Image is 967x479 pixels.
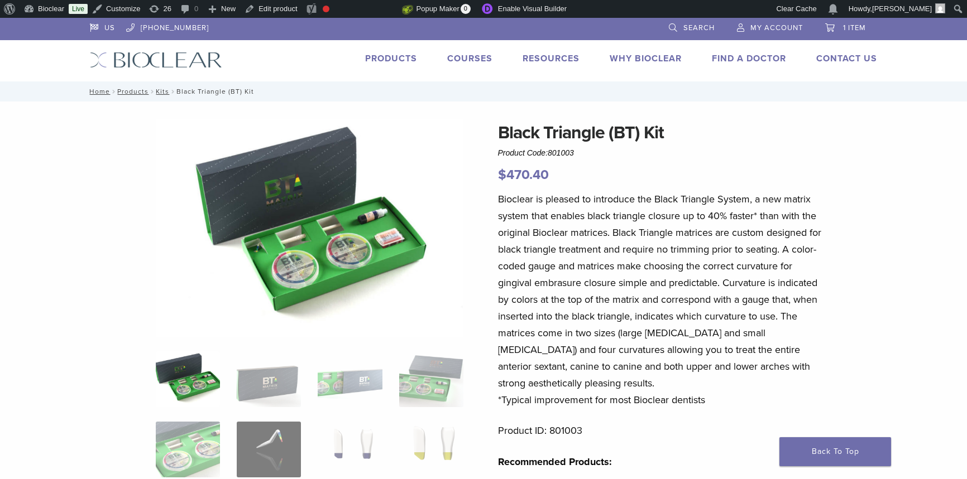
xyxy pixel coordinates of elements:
[399,422,463,477] img: Black Triangle (BT) Kit - Image 8
[126,18,209,35] a: [PHONE_NUMBER]
[610,53,682,64] a: Why Bioclear
[399,351,463,407] img: Black Triangle (BT) Kit - Image 4
[156,351,220,407] img: Intro-Black-Triangle-Kit-6-Copy-e1548792917662-324x324.jpg
[69,4,88,14] a: Live
[779,437,891,466] a: Back To Top
[156,88,169,95] a: Kits
[365,53,417,64] a: Products
[523,53,580,64] a: Resources
[318,351,382,407] img: Black Triangle (BT) Kit - Image 3
[498,191,826,408] p: Bioclear is pleased to introduce the Black Triangle System, a new matrix system that enables blac...
[712,53,786,64] a: Find A Doctor
[117,88,149,95] a: Products
[82,81,885,101] nav: Black Triangle (BT) Kit
[323,6,329,12] div: Focus keyphrase not set
[237,351,301,407] img: Black Triangle (BT) Kit - Image 2
[318,422,382,477] img: Black Triangle (BT) Kit - Image 7
[498,148,574,157] span: Product Code:
[843,23,866,32] span: 1 item
[149,89,156,94] span: /
[816,53,877,64] a: Contact Us
[110,89,117,94] span: /
[750,23,803,32] span: My Account
[86,88,110,95] a: Home
[90,18,115,35] a: US
[498,456,612,468] strong: Recommended Products:
[498,119,826,146] h1: Black Triangle (BT) Kit
[339,3,402,16] img: Views over 48 hours. Click for more Jetpack Stats.
[683,23,715,32] span: Search
[461,4,471,14] span: 0
[156,119,464,337] img: Intro Black Triangle Kit-6 - Copy
[669,18,715,35] a: Search
[825,18,866,35] a: 1 item
[498,422,826,439] p: Product ID: 801003
[737,18,803,35] a: My Account
[548,148,574,157] span: 801003
[447,53,492,64] a: Courses
[237,422,301,477] img: Black Triangle (BT) Kit - Image 6
[169,89,176,94] span: /
[498,167,506,183] span: $
[90,52,222,68] img: Bioclear
[498,167,549,183] bdi: 470.40
[872,4,932,13] span: [PERSON_NAME]
[156,422,220,477] img: Black Triangle (BT) Kit - Image 5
